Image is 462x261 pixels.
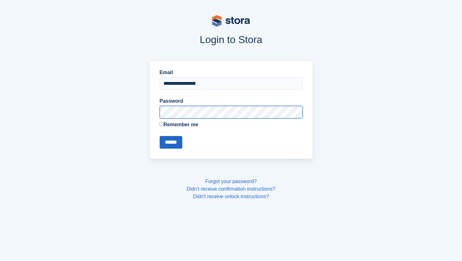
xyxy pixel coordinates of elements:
[193,194,269,199] a: Didn't receive unlock instructions?
[160,121,303,128] label: Remember me
[160,122,164,126] input: Remember me
[212,15,250,27] img: stora-logo-53a41332b3708ae10de48c4981b4e9114cc0af31d8433b30ea865607fb682f29.svg
[205,179,257,184] a: Forgot your password?
[160,69,303,76] label: Email
[160,97,303,105] label: Password
[187,186,275,192] a: Didn't receive confirmation instructions?
[29,34,433,45] h1: Login to Stora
